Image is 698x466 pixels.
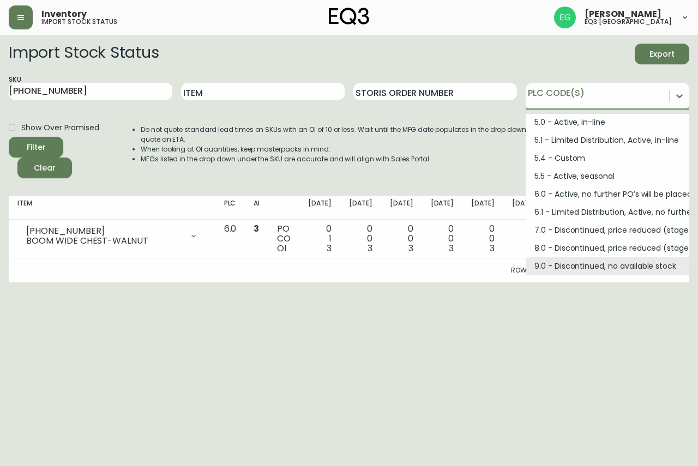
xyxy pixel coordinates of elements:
[254,222,259,235] span: 3
[381,196,422,220] th: [DATE]
[141,154,551,164] li: MFGs listed in the drop down under the SKU are accurate and will align with Sales Portal.
[21,122,99,134] span: Show Over Promised
[512,224,535,253] div: 0 0
[643,47,681,61] span: Export
[308,224,332,253] div: 0 1
[526,257,689,275] div: 9.0 - Discontinued, no available stock
[368,242,372,255] span: 3
[9,44,159,64] h2: Import Stock Status
[277,242,286,255] span: OI
[215,220,245,258] td: 6.0
[277,224,291,253] div: PO CO
[422,196,463,220] th: [DATE]
[17,224,207,248] div: [PHONE_NUMBER]BOOM WIDE CHEST-WALNUT
[26,161,63,175] span: Clear
[26,226,183,236] div: [PHONE_NUMBER]
[585,19,672,25] h5: eq3 [GEOGRAPHIC_DATA]
[526,239,689,257] div: 8.0 - Discontinued, price reduced (stage 2)
[526,203,689,221] div: 6.1 - Limited Distribution, Active, no further PO's will be placed
[431,224,454,253] div: 0 0
[554,7,576,28] img: db11c1629862fe82d63d0774b1b54d2b
[299,196,340,220] th: [DATE]
[526,149,689,167] div: 5.4 - Custom
[511,265,563,275] p: Rows per page:
[349,224,372,253] div: 0 0
[635,44,689,64] button: Export
[526,185,689,203] div: 6.0 - Active, no further PO’s will be placed
[390,224,413,253] div: 0 0
[141,144,551,154] li: When looking at OI quantities, keep masterpacks in mind.
[41,10,87,19] span: Inventory
[327,242,332,255] span: 3
[449,242,454,255] span: 3
[9,137,63,158] button: Filter
[245,196,268,220] th: AI
[215,196,245,220] th: PLC
[526,167,689,185] div: 5.5 - Active, seasonal
[471,224,495,253] div: 0 0
[526,221,689,239] div: 7.0 - Discontinued, price reduced (stage 1)
[490,242,495,255] span: 3
[26,236,183,246] div: BOOM WIDE CHEST-WALNUT
[526,131,689,149] div: 5.1 - Limited Distribution, Active, in-line
[141,125,551,144] li: Do not quote standard lead times on SKUs with an OI of 10 or less. Wait until the MFG date popula...
[462,196,503,220] th: [DATE]
[329,8,369,25] img: logo
[526,113,689,131] div: 5.0 - Active, in-line
[41,19,117,25] h5: import stock status
[17,158,72,178] button: Clear
[9,196,215,220] th: Item
[340,196,381,220] th: [DATE]
[585,10,661,19] span: [PERSON_NAME]
[408,242,413,255] span: 3
[503,196,544,220] th: [DATE]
